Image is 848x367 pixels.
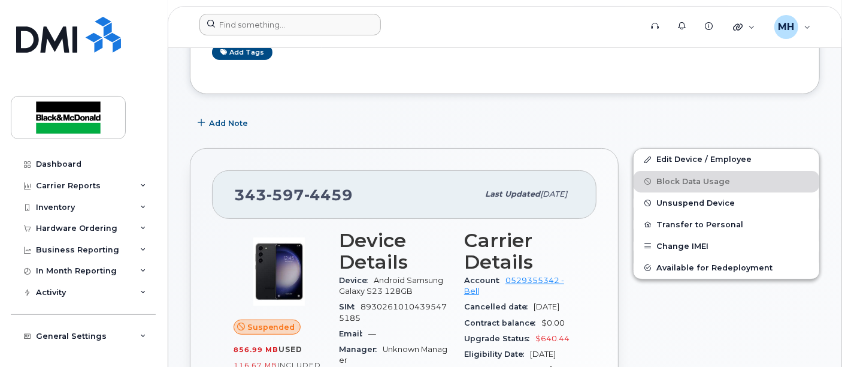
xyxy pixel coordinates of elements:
span: Add Note [209,118,248,129]
span: Contract balance [464,318,541,327]
span: Upgrade Status [464,334,535,343]
input: Find something... [199,14,381,35]
span: Unsuspend Device [656,198,735,207]
button: Transfer to Personal [634,214,819,236]
span: 4459 [304,186,353,204]
button: Unsuspend Device [634,192,819,214]
span: [DATE] [530,350,556,359]
span: used [278,345,302,354]
span: Manager [339,345,383,354]
span: Email [339,329,368,338]
span: Eligibility Date [464,350,530,359]
span: $640.44 [535,334,570,343]
span: Suspended [247,321,295,333]
span: Android Samsung Galaxy S23 128GB [339,276,443,296]
div: Maria Hatzopoulos [766,15,819,39]
span: [DATE] [534,302,559,311]
span: 597 [266,186,304,204]
span: MH [778,20,794,34]
span: Last updated [485,189,540,198]
span: Device [339,276,374,285]
span: — [368,329,376,338]
span: [DATE] [540,189,567,198]
h3: Device Details [339,230,450,273]
span: SIM [339,302,361,311]
span: Available for Redeployment [656,263,773,272]
button: Change IMEI [634,236,819,257]
span: 343 [234,186,353,204]
a: Edit Device / Employee [634,149,819,170]
span: 856.99 MB [234,345,278,354]
span: Cancelled date [464,302,534,311]
span: Unknown Manager [339,345,447,365]
a: Add tags [212,45,272,60]
button: Block Data Usage [634,171,819,192]
button: Available for Redeployment [634,257,819,279]
span: $0.00 [541,318,565,327]
h3: Carrier Details [464,230,575,273]
span: 89302610104395475185 [339,302,447,322]
img: image20231002-3703462-r49339.jpeg [243,236,315,308]
div: Quicklinks [725,15,764,39]
span: Account [464,276,505,285]
button: Add Note [190,112,258,134]
a: 0529355342 - Bell [464,276,564,296]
